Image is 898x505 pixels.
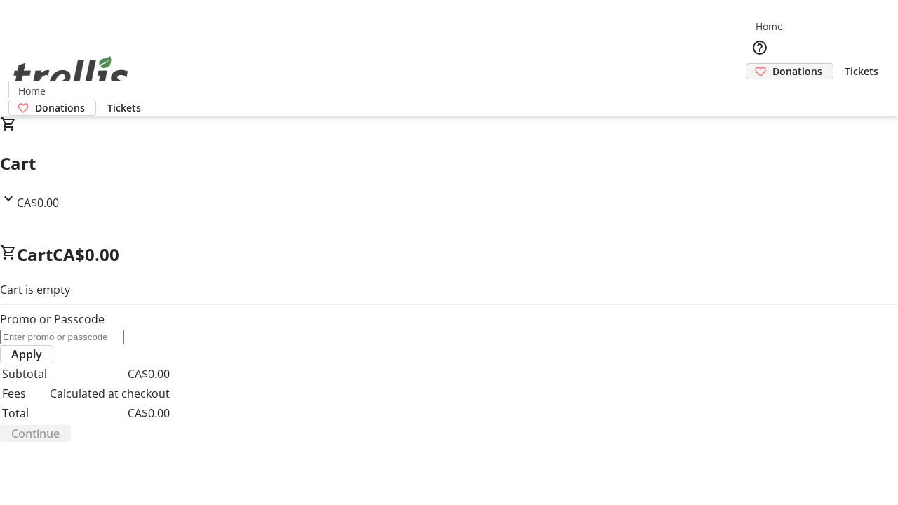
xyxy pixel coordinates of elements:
button: Cart [746,79,774,107]
td: Subtotal [1,365,48,383]
img: Orient E2E Organization ZwS7lenqNW's Logo [8,41,133,111]
a: Home [746,19,791,34]
td: Total [1,404,48,422]
span: Donations [772,64,822,79]
button: Help [746,34,774,62]
span: Home [18,83,46,98]
td: Calculated at checkout [49,384,170,403]
span: CA$0.00 [53,243,119,266]
a: Donations [8,100,96,116]
span: CA$0.00 [17,195,59,210]
a: Donations [746,63,833,79]
span: Home [756,19,783,34]
span: Tickets [107,100,141,115]
span: Tickets [845,64,878,79]
span: Apply [11,346,42,363]
span: Donations [35,100,85,115]
a: Tickets [833,64,890,79]
td: CA$0.00 [49,365,170,383]
a: Tickets [96,100,152,115]
td: CA$0.00 [49,404,170,422]
a: Home [9,83,54,98]
td: Fees [1,384,48,403]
